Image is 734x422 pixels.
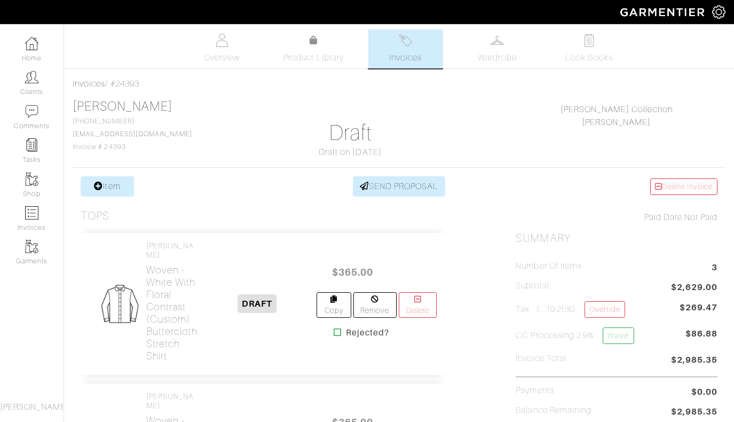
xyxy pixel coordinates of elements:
[516,261,582,271] h5: Number of Items
[712,5,725,19] img: gear-icon-white-bd11855cb880d31180b6d7d6211b90ccbf57a29d726f0c71d8c61bd08dd39cc2.png
[25,71,38,84] img: clients-icon-6bae9207a08558b7cb47a8932f037763ab4055f8c8b6bfacd5dc20c3e0201464.png
[81,209,109,223] h3: Tops
[561,105,673,114] a: [PERSON_NAME] Collection
[25,206,38,220] img: orders-icon-0abe47150d42831381b5fb84f609e132dff9fe21cb692f30cb5eec754e2cba89.png
[671,405,717,420] span: $2,985.35
[215,34,228,47] img: basicinfo-40fd8af6dae0f16599ec9e87c0ef1c0a1fdea2edbe929e3d69a839185d80c458.svg
[73,99,172,113] a: [PERSON_NAME]
[478,51,516,64] span: Wardrobe
[283,51,344,64] span: Product Library
[249,146,451,159] div: Draft on [DATE]
[73,130,192,138] a: [EMAIL_ADDRESS][DOMAIN_NAME]
[516,281,549,291] h5: Subtotal
[516,386,554,396] h5: Payments
[399,292,437,318] a: Delete
[582,118,651,127] a: [PERSON_NAME]
[460,29,535,68] a: Wardrobe
[98,282,141,326] img: Mens_Woven-3af304f0b202ec9cb0a26b9503a50981a6fda5c95ab5ec1cadae0dbe11e5085a.png
[25,240,38,253] img: garments-icon-b7da505a4dc4fd61783c78ac3ca0ef83fa9d6f193b1c9dc38574b1d14d53ca28.png
[565,51,613,64] span: Look Books
[25,105,38,118] img: comment-icon-a0a6a9ef722e966f86d9cbdc48e553b5cf19dbc54f86b18d962a5391bc8f6eb6.png
[671,281,717,295] span: $2,629.00
[389,51,422,64] span: Invoices
[146,241,198,362] a: [PERSON_NAME] Woven - White With Floral Contrast (Custom)Buttercloth Stretch Shirt
[353,292,397,318] a: Remove
[516,232,717,245] h2: Summary
[516,211,717,224] div: Not Paid
[185,29,259,68] a: Overview
[73,118,192,151] span: [PHONE_NUMBER] Invoice # 24393
[353,176,446,197] a: SEND PROPOSAL
[516,301,625,318] h5: Tax ( : 10.25%)
[516,405,591,416] h5: Balance Remaining
[25,37,38,50] img: dashboard-icon-dbcd8f5a0b271acd01030246c82b418ddd0df26cd7fceb0bd07c9910d44c42f6.png
[516,327,634,344] h5: CC Processing 2.9%
[691,386,717,398] span: $0.00
[238,294,277,313] span: DRAFT
[73,77,725,90] div: / #24393
[277,34,351,64] a: Product Library
[146,392,198,410] h4: [PERSON_NAME]
[73,79,105,89] a: Invoices
[491,34,504,47] img: wardrobe-487a4870c1b7c33e795ec22d11cfc2ed9d08956e64fb3008fe2437562e282088.svg
[650,178,717,195] a: Delete Invoice
[249,120,451,146] h1: Draft
[671,354,717,368] span: $2,985.35
[680,301,717,314] span: $269.47
[25,173,38,186] img: garments-icon-b7da505a4dc4fd61783c78ac3ca0ef83fa9d6f193b1c9dc38574b1d14d53ca28.png
[204,51,240,64] span: Overview
[81,176,134,197] a: Item
[399,34,412,47] img: orders-27d20c2124de7fd6de4e0e44c1d41de31381a507db9b33961299e4e07d508b8c.svg
[552,29,627,68] a: Look Books
[685,327,717,348] span: $86.88
[615,3,712,21] img: garmentier-logo-header-white-b43fb05a5012e4ada735d5af1a66efaba907eab6374d6393d1fbf88cb4ef424d.png
[582,34,596,47] img: todo-9ac3debb85659649dc8f770b8b6100bb5dab4b48dedcbae339e5042a72dfd3cc.svg
[644,213,684,222] span: Paid Date:
[25,138,38,152] img: reminder-icon-8004d30b9f0a5d33ae49ab947aed9ed385cf756f9e5892f1edd6e32f2345188e.png
[146,241,198,260] h4: [PERSON_NAME]
[585,301,625,318] a: Override
[516,354,566,364] h5: Invoice Total
[603,327,634,344] a: Waive
[712,261,717,276] span: 3
[368,29,443,68] a: Invoices
[146,264,198,362] h2: Woven - White With Floral Contrast (Custom) Buttercloth Stretch Shirt
[317,292,351,318] a: Copy
[346,326,389,339] strong: Rejected?
[321,261,385,284] span: $365.00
